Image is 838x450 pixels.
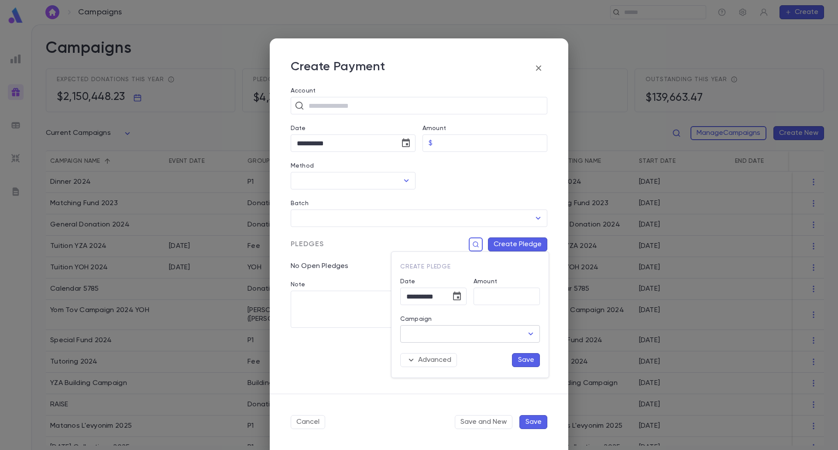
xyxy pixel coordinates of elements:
button: Choose date, selected date is Sep 3, 2025 [448,288,466,305]
label: Date [400,278,467,285]
label: Campaign [400,316,432,323]
button: Save [512,353,540,367]
button: Advanced [400,353,457,367]
button: Open [525,328,537,340]
label: Amount [474,278,497,285]
span: Create Pledge [400,264,451,270]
